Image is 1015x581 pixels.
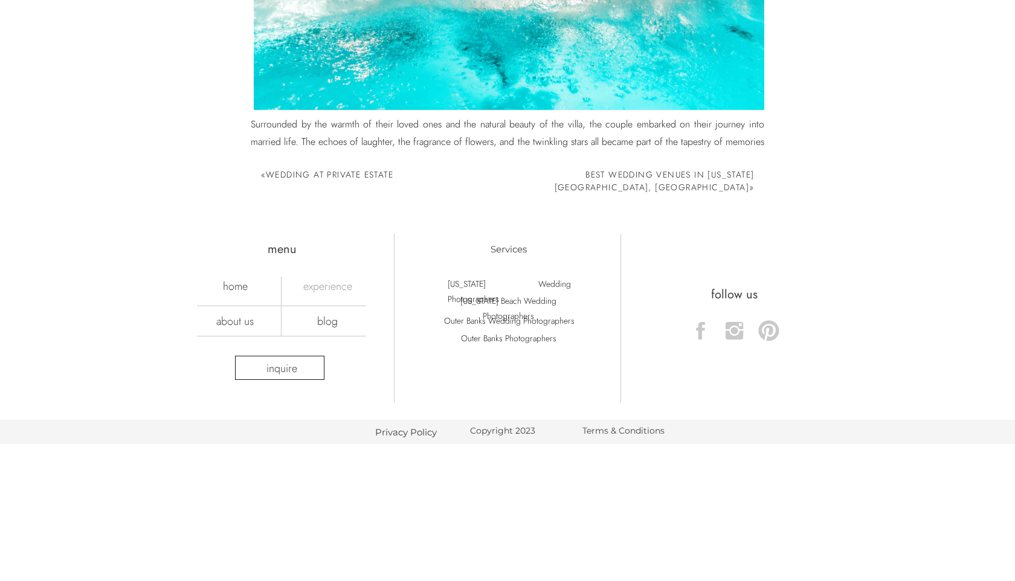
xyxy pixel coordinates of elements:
a: about us [193,314,277,327]
a: Terms & Conditions [573,425,673,437]
h2: menu [193,241,370,263]
h3: » [535,169,754,194]
a: [US_STATE] Wedding Photographers [448,277,571,290]
h3: « [261,169,505,181]
a: Outer Banks Wedding Photographers [436,313,582,327]
a: Copyright 2023 [470,425,546,439]
a: Privacy Policy [366,426,446,438]
a: blog [285,314,370,327]
a: experience [285,279,370,292]
a: Best Wedding Venues In [US_STATE][GEOGRAPHIC_DATA], [GEOGRAPHIC_DATA] [555,169,755,193]
a: inquire [250,361,314,375]
a: home [193,279,277,292]
h2: follow us [646,286,823,300]
a: Wedding At Private Estate [266,169,393,181]
a: Outer Banks Photographers [453,331,564,345]
h2: Services [420,243,596,262]
a: [US_STATE] Beach Wedding Photographers [435,294,582,307]
p: Surrounded by the warmth of their loved ones and the natural beauty of the villa, the couple emba... [251,116,764,168]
